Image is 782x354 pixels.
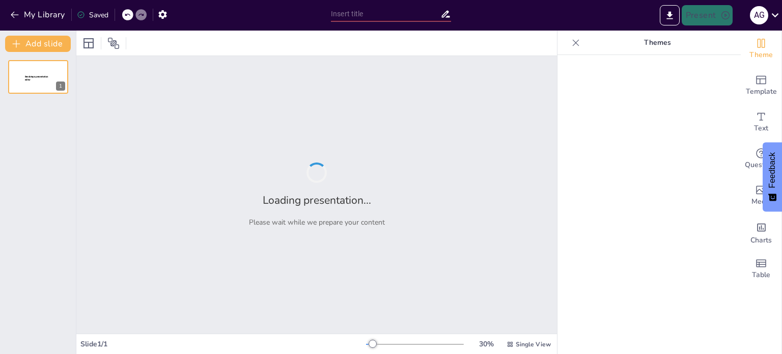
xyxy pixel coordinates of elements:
div: Saved [77,10,108,20]
span: Sendsteps presentation editor [25,75,48,81]
div: Add a table [741,251,781,287]
input: Insert title [331,7,440,21]
button: Add slide [5,36,71,52]
h2: Loading presentation... [263,193,371,207]
p: Please wait while we prepare your content [249,217,385,227]
button: Export to PowerPoint [660,5,680,25]
span: Position [107,37,120,49]
div: Add images, graphics, shapes or video [741,177,781,214]
div: Add ready made slides [741,67,781,104]
p: Themes [584,31,731,55]
span: Feedback [768,152,777,188]
div: Layout [80,35,97,51]
span: Table [752,269,770,281]
button: My Library [8,7,69,23]
span: Single View [516,340,551,348]
span: Questions [745,159,778,171]
span: Text [754,123,768,134]
div: 1 [8,60,68,94]
span: Theme [749,49,773,61]
button: Feedback - Show survey [763,142,782,211]
span: Charts [750,235,772,246]
button: Cannot delete last slide [53,63,65,75]
div: 30 % [474,339,498,349]
button: Duplicate Slide [39,63,51,75]
button: A g [750,5,768,25]
button: Present [682,5,733,25]
div: 1 [56,81,65,91]
div: Change the overall theme [741,31,781,67]
div: A g [750,6,768,24]
span: Template [746,86,777,97]
div: Slide 1 / 1 [80,339,366,349]
span: Media [751,196,771,207]
div: Get real-time input from your audience [741,141,781,177]
div: Add charts and graphs [741,214,781,251]
div: Add text boxes [741,104,781,141]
